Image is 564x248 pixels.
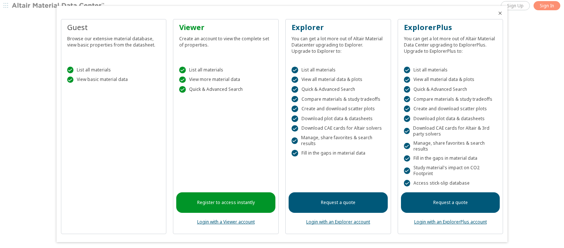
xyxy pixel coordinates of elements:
[404,86,411,93] div: 
[292,67,298,73] div: 
[404,115,411,122] div: 
[404,155,497,162] div: Fill in the gaps in material data
[179,86,186,93] div: 
[404,106,411,112] div: 
[404,167,410,174] div: 
[197,219,255,225] a: Login with a Viewer account
[292,115,298,122] div: 
[292,86,298,93] div: 
[292,96,385,103] div: Compare materials & study tradeoffs
[292,106,298,112] div: 
[292,150,298,156] div: 
[292,137,298,144] div: 
[404,67,497,73] div: List all materials
[67,67,74,73] div: 
[67,67,160,73] div: List all materials
[67,77,160,83] div: View basic material data
[292,115,385,122] div: Download plot data & datasheets
[404,128,410,134] div: 
[404,77,411,83] div: 
[404,33,497,54] div: You can get a lot more out of Altair Material Data Center upgrading to ExplorerPlus. Upgrade to E...
[292,125,298,132] div: 
[179,67,272,73] div: List all materials
[404,106,497,112] div: Create and download scatter plots
[292,77,385,83] div: View all material data & plots
[292,77,298,83] div: 
[292,67,385,73] div: List all materials
[179,67,186,73] div: 
[404,115,497,122] div: Download plot data & datasheets
[404,125,497,137] div: Download CAE cards for Altair & 3rd party solvers
[404,143,410,149] div: 
[176,192,275,213] a: Register to access instantly
[404,77,497,83] div: View all material data & plots
[179,77,272,83] div: View more material data
[179,77,186,83] div: 
[292,135,385,147] div: Manage, share favorites & search results
[497,10,503,16] button: Close
[292,86,385,93] div: Quick & Advanced Search
[401,192,500,213] a: Request a quote
[292,33,385,54] div: You can get a lot more out of Altair Material Datacenter upgrading to Explorer. Upgrade to Explor...
[179,22,272,33] div: Viewer
[404,86,497,93] div: Quick & Advanced Search
[292,22,385,33] div: Explorer
[404,165,497,177] div: Study material's impact on CO2 Footprint
[67,22,160,33] div: Guest
[404,67,411,73] div: 
[67,33,160,48] div: Browse our extensive material database, view basic properties from the datasheet.
[292,125,385,132] div: Download CAE cards for Altair solvers
[404,22,497,33] div: ExplorerPlus
[292,106,385,112] div: Create and download scatter plots
[404,180,411,186] div: 
[292,150,385,156] div: Fill in the gaps in material data
[404,155,411,162] div: 
[404,96,497,103] div: Compare materials & study tradeoffs
[179,33,272,48] div: Create an account to view the complete set of properties.
[306,219,370,225] a: Login with an Explorer account
[404,180,497,186] div: Access stick-slip database
[179,86,272,93] div: Quick & Advanced Search
[289,192,388,213] a: Request a quote
[67,77,74,83] div: 
[414,219,487,225] a: Login with an ExplorerPlus account
[404,96,411,103] div: 
[292,96,298,103] div: 
[404,140,497,152] div: Manage, share favorites & search results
